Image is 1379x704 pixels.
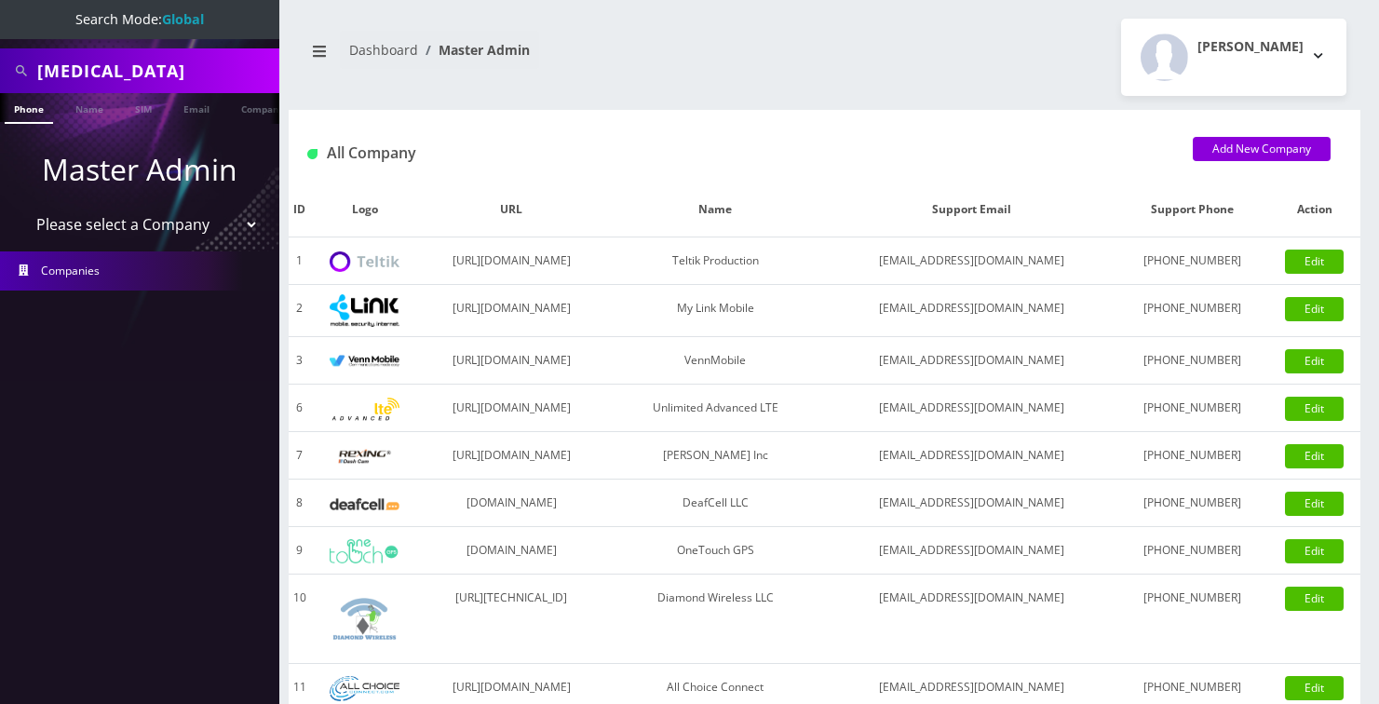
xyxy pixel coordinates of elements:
th: Support Phone [1116,183,1269,237]
a: Edit [1285,397,1344,421]
th: ID [289,183,310,237]
img: DeafCell LLC [330,498,399,510]
td: [PHONE_NUMBER] [1116,285,1269,337]
td: [PERSON_NAME] Inc [603,432,827,480]
a: Email [174,93,219,122]
button: [PERSON_NAME] [1121,19,1346,96]
input: Search All Companies [37,53,275,88]
a: Edit [1285,297,1344,321]
td: [URL][DOMAIN_NAME] [419,432,603,480]
td: [EMAIL_ADDRESS][DOMAIN_NAME] [827,385,1115,432]
a: SIM [126,93,161,122]
td: [PHONE_NUMBER] [1116,527,1269,575]
th: Name [603,183,827,237]
td: [PHONE_NUMBER] [1116,575,1269,664]
a: Company [232,93,294,122]
img: Teltik Production [330,251,399,273]
img: Unlimited Advanced LTE [330,398,399,421]
td: 7 [289,432,310,480]
img: Rexing Inc [330,448,399,466]
td: [PHONE_NUMBER] [1116,237,1269,285]
span: Companies [41,263,100,278]
td: [EMAIL_ADDRESS][DOMAIN_NAME] [827,337,1115,385]
nav: breadcrumb [303,31,811,84]
td: Diamond Wireless LLC [603,575,827,664]
td: 10 [289,575,310,664]
td: [URL][DOMAIN_NAME] [419,337,603,385]
h2: [PERSON_NAME] [1197,39,1304,55]
span: Search Mode: [75,10,204,28]
img: OneTouch GPS [330,539,399,563]
th: Support Email [827,183,1115,237]
td: 3 [289,337,310,385]
a: Edit [1285,676,1344,700]
h1: All Company [307,144,1165,162]
td: [URL][DOMAIN_NAME] [419,237,603,285]
a: Edit [1285,539,1344,563]
td: 9 [289,527,310,575]
td: VennMobile [603,337,827,385]
td: 8 [289,480,310,527]
li: Master Admin [418,40,530,60]
th: Action [1269,183,1360,237]
a: Add New Company [1193,137,1331,161]
img: My Link Mobile [330,294,399,327]
a: Phone [5,93,53,124]
td: Teltik Production [603,237,827,285]
a: Edit [1285,587,1344,611]
td: 6 [289,385,310,432]
td: My Link Mobile [603,285,827,337]
td: DeafCell LLC [603,480,827,527]
td: [EMAIL_ADDRESS][DOMAIN_NAME] [827,575,1115,664]
td: [DOMAIN_NAME] [419,480,603,527]
a: Name [66,93,113,122]
td: 2 [289,285,310,337]
td: [URL][TECHNICAL_ID] [419,575,603,664]
td: [EMAIL_ADDRESS][DOMAIN_NAME] [827,527,1115,575]
a: Dashboard [349,41,418,59]
img: All Company [307,149,318,159]
th: Logo [310,183,419,237]
img: All Choice Connect [330,676,399,701]
td: [EMAIL_ADDRESS][DOMAIN_NAME] [827,237,1115,285]
img: VennMobile [330,355,399,368]
td: [DOMAIN_NAME] [419,527,603,575]
td: [EMAIL_ADDRESS][DOMAIN_NAME] [827,480,1115,527]
td: [PHONE_NUMBER] [1116,432,1269,480]
th: URL [419,183,603,237]
td: [URL][DOMAIN_NAME] [419,285,603,337]
td: [PHONE_NUMBER] [1116,337,1269,385]
td: Unlimited Advanced LTE [603,385,827,432]
td: [PHONE_NUMBER] [1116,385,1269,432]
a: Edit [1285,492,1344,516]
img: Diamond Wireless LLC [330,584,399,654]
td: 1 [289,237,310,285]
td: [PHONE_NUMBER] [1116,480,1269,527]
td: [EMAIL_ADDRESS][DOMAIN_NAME] [827,285,1115,337]
a: Edit [1285,444,1344,468]
a: Edit [1285,250,1344,274]
td: [EMAIL_ADDRESS][DOMAIN_NAME] [827,432,1115,480]
strong: Global [162,10,204,28]
td: OneTouch GPS [603,527,827,575]
td: [URL][DOMAIN_NAME] [419,385,603,432]
a: Edit [1285,349,1344,373]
